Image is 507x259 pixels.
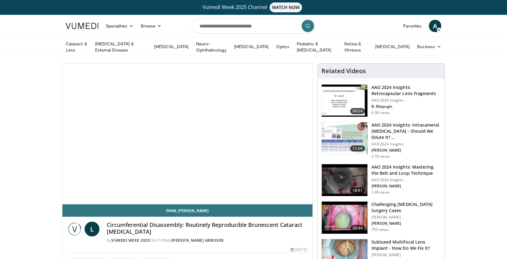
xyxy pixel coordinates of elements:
a: Optics [272,40,293,53]
a: 18:41 AAO 2024 Insights: Mastering the Belt and Loop Technique AAO 2024 Insights [PERSON_NAME] 3.... [321,164,441,197]
img: 22a3a3a3-03de-4b31-bd81-a17540334f4a.150x105_q85_crop-smart_upscale.jpg [322,164,367,196]
p: AAO 2024 Insights [371,178,441,182]
input: Search topics, interventions [192,19,315,33]
h3: AAO 2024 Insights: Intracameral [MEDICAL_DATA] - Should We Dilute It? … [371,122,441,140]
p: [PERSON_NAME] [371,184,441,189]
span: WATCH NOW [270,2,302,12]
div: By FEATURING [107,238,308,243]
img: VuMedi Logo [66,23,98,29]
h3: Subluxed Multifocal Lens Implant - How Do We Fix It? [371,239,441,251]
a: Pediatric & [MEDICAL_DATA] [293,41,341,53]
a: A [429,20,441,32]
a: Business [413,40,445,53]
div: [DATE] [291,247,307,253]
a: [MEDICAL_DATA] [230,40,272,53]
p: [PERSON_NAME] [371,215,441,220]
p: 3.7K views [371,154,390,159]
img: Vumedi Week 2025 [67,222,82,236]
img: 01f52a5c-6a53-4eb2-8a1d-dad0d168ea80.150x105_q85_crop-smart_upscale.jpg [322,85,367,117]
span: 26:44 [350,225,365,231]
h4: Circumferential Disassembly: Routinely Reproducible Brunescent Cataract [MEDICAL_DATA] [107,222,308,235]
a: [MEDICAL_DATA] [150,40,192,53]
a: [MEDICAL_DATA] & External Disease [91,41,150,53]
video-js: Video Player [62,64,312,204]
p: AAO 2024 Insights [371,142,441,147]
a: Cataract & Lens [62,41,91,53]
p: 6.3K views [371,110,390,115]
a: [PERSON_NAME] Arbisser [171,238,224,243]
a: 26:44 Challenging [MEDICAL_DATA] Surgery Cases [PERSON_NAME] [PERSON_NAME] 755 views [321,201,441,234]
img: 05a6f048-9eed-46a7-93e1-844e43fc910c.150x105_q85_crop-smart_upscale.jpg [322,202,367,234]
a: 09:24 AAO 2024 Insights: Retrocapsular Lens Fragments AAO 2024 Insights B. Malyugin 6.3K views [321,84,441,117]
p: [PERSON_NAME] [371,148,441,153]
a: 11:58 AAO 2024 Insights: Intracameral [MEDICAL_DATA] - Should We Dilute It? … AAO 2024 Insights [... [321,122,441,159]
a: Browse [137,20,166,32]
a: L [85,222,99,236]
a: Email [PERSON_NAME] [62,204,312,217]
p: 755 views [371,227,389,232]
p: [PERSON_NAME] [371,253,441,257]
a: Neuro-Ophthalmology [192,41,230,53]
a: [MEDICAL_DATA] [371,40,413,53]
span: 09:24 [350,108,365,114]
h3: AAO 2024 Insights: Mastering the Belt and Loop Technique [371,164,441,176]
a: Specialties [102,20,137,32]
h3: AAO 2024 Insights: Retrocapsular Lens Fragments [371,84,441,97]
span: 11:58 [350,145,365,152]
a: Vumedi Week 2025 [111,238,150,243]
a: Favorites [400,20,425,32]
h4: Related Videos [321,67,366,75]
span: 18:41 [350,187,365,194]
p: B. Malyugin [371,104,441,109]
p: [PERSON_NAME] [371,221,441,226]
a: Vumedi Week 2025 ChannelWATCH NOW [67,2,440,12]
p: AAO 2024 Insights [371,98,441,103]
p: 3.3K views [371,190,390,195]
img: de733f49-b136-4bdc-9e00-4021288efeb7.150x105_q85_crop-smart_upscale.jpg [322,122,367,154]
h3: Challenging [MEDICAL_DATA] Surgery Cases [371,201,441,214]
a: Retina & Vitreous [341,41,371,53]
